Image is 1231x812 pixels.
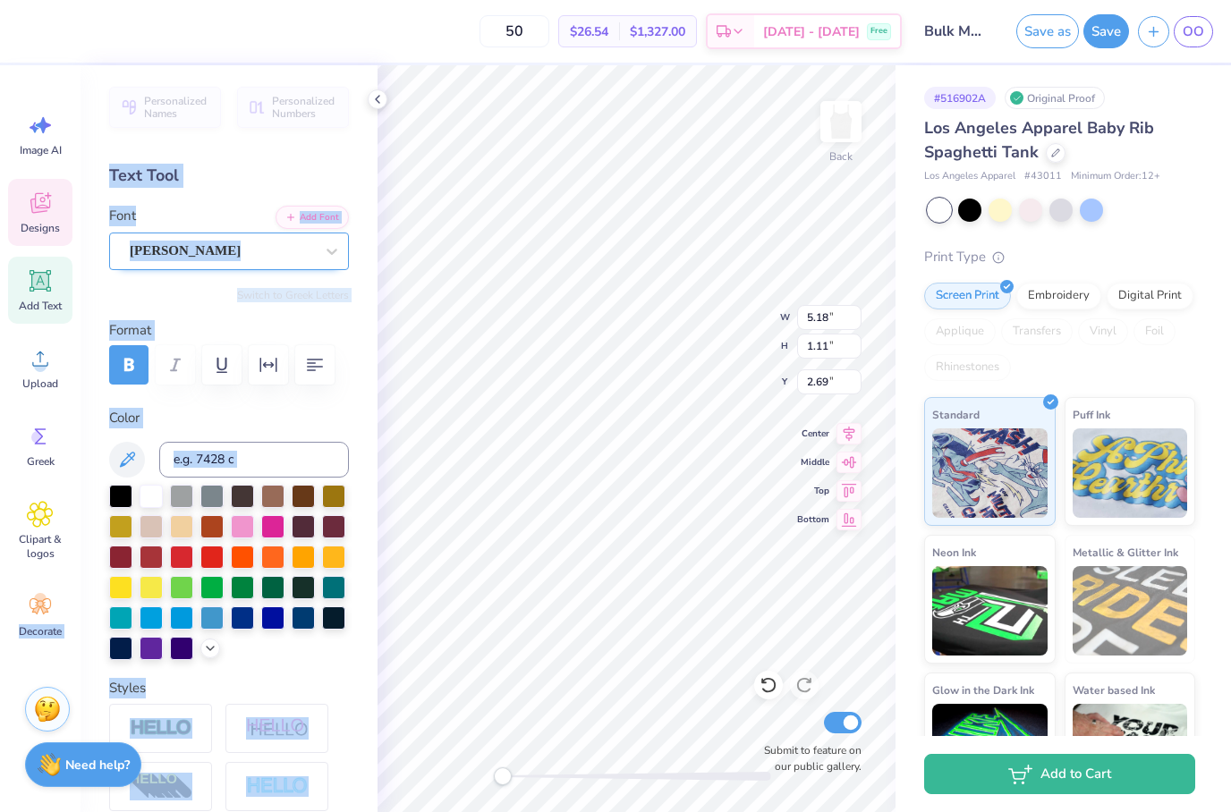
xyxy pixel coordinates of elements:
img: Metallic & Glitter Ink [1073,566,1188,656]
span: Neon Ink [932,543,976,562]
img: Neon Ink [932,566,1048,656]
input: Untitled Design [911,13,998,49]
span: # 43011 [1024,169,1062,184]
div: Transfers [1001,318,1073,345]
div: # 516902A [924,87,996,109]
span: Top [797,484,829,498]
input: – – [480,15,549,47]
label: Format [109,320,349,341]
span: OO [1183,21,1204,42]
span: Middle [797,455,829,469]
span: Water based Ink [1073,681,1155,699]
span: Standard [932,405,980,424]
div: Screen Print [924,283,1011,309]
span: Upload [22,376,58,391]
span: $1,327.00 [630,22,685,41]
div: Embroidery [1016,283,1101,309]
span: Designs [21,221,60,235]
label: Font [109,206,136,226]
button: Add to Cart [924,754,1195,794]
span: Image AI [20,143,62,157]
img: Stroke [130,718,192,739]
div: Print Type [924,247,1195,267]
span: $26.54 [570,22,608,41]
img: Glow in the Dark Ink [932,704,1048,793]
img: Standard [932,428,1048,518]
span: Los Angeles Apparel Baby Rib Spaghetti Tank [924,117,1154,163]
div: Original Proof [1005,87,1105,109]
span: Metallic & Glitter Ink [1073,543,1178,562]
div: Digital Print [1107,283,1193,309]
div: Back [829,148,853,165]
a: OO [1174,16,1213,47]
button: Save as [1016,14,1079,48]
button: Add Font [276,206,349,229]
button: Personalized Names [109,87,221,128]
div: Applique [924,318,996,345]
img: 3D Illusion [130,773,192,801]
span: [DATE] - [DATE] [763,22,860,41]
label: Submit to feature on our public gallery. [754,742,862,774]
span: Decorate [19,624,62,639]
div: Vinyl [1078,318,1128,345]
img: Water based Ink [1073,704,1188,793]
span: Los Angeles Apparel [924,169,1015,184]
button: Switch to Greek Letters [237,288,349,302]
label: Color [109,408,349,428]
span: Puff Ink [1073,405,1110,424]
div: Foil [1133,318,1176,345]
div: Rhinestones [924,354,1011,381]
span: Add Text [19,299,62,313]
div: Accessibility label [494,767,512,785]
img: Negative Space [246,776,309,797]
input: e.g. 7428 c [159,442,349,478]
span: Personalized Numbers [272,95,338,120]
span: Free [870,25,887,38]
span: Minimum Order: 12 + [1071,169,1160,184]
span: Bottom [797,512,829,527]
span: Clipart & logos [11,532,70,561]
button: Personalized Numbers [237,87,349,128]
span: Greek [27,454,55,469]
img: Shadow [246,717,309,740]
button: Save [1083,14,1129,48]
span: Center [797,427,829,441]
span: Personalized Names [144,95,210,120]
img: Back [823,104,859,140]
img: Puff Ink [1073,428,1188,518]
div: Text Tool [109,164,349,188]
strong: Need help? [65,757,130,774]
span: Glow in the Dark Ink [932,681,1034,699]
label: Styles [109,678,146,698]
